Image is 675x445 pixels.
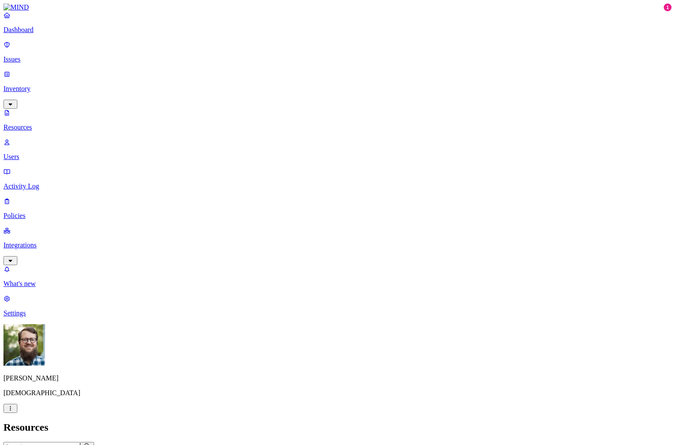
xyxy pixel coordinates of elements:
[3,11,672,34] a: Dashboard
[3,85,672,93] p: Inventory
[3,422,672,433] h2: Resources
[3,389,672,397] p: [DEMOGRAPHIC_DATA]
[3,265,672,288] a: What's new
[3,295,672,317] a: Settings
[3,41,672,63] a: Issues
[3,3,672,11] a: MIND
[3,197,672,220] a: Policies
[3,309,672,317] p: Settings
[664,3,672,11] div: 1
[3,26,672,34] p: Dashboard
[3,212,672,220] p: Policies
[3,168,672,190] a: Activity Log
[3,123,672,131] p: Resources
[3,153,672,161] p: Users
[3,280,672,288] p: What's new
[3,138,672,161] a: Users
[3,374,672,382] p: [PERSON_NAME]
[3,241,672,249] p: Integrations
[3,182,672,190] p: Activity Log
[3,227,672,264] a: Integrations
[3,70,672,107] a: Inventory
[3,324,45,366] img: Rick Heil
[3,55,672,63] p: Issues
[3,109,672,131] a: Resources
[3,3,29,11] img: MIND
